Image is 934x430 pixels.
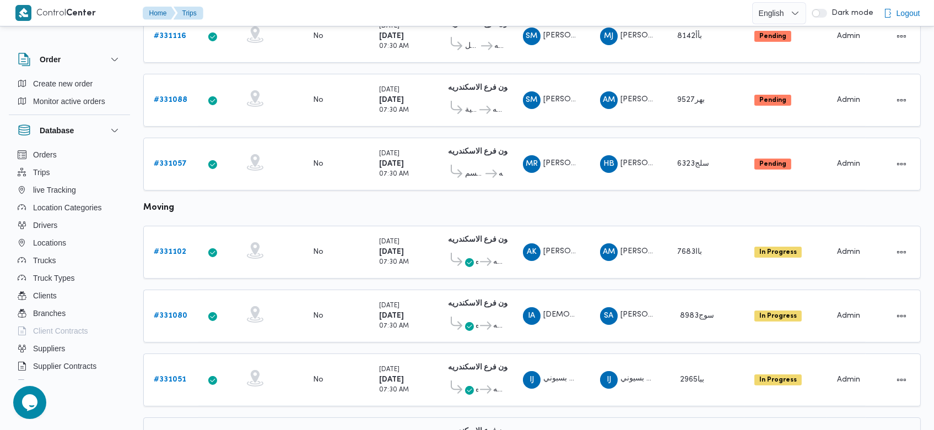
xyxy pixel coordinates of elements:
[13,357,126,375] button: Supplier Contracts
[33,271,74,285] span: Truck Types
[154,94,187,107] a: #331088
[379,312,404,319] b: [DATE]
[600,307,618,325] div: Samai Abadallah Ali Abas
[40,124,74,137] h3: Database
[680,312,714,319] span: 8983سوج
[313,247,323,257] div: No
[379,171,409,177] small: 07:30 AM
[313,31,323,41] div: No
[527,243,537,261] span: AK
[523,243,541,261] div: Abadalhadi Khamais Naiam Abadalhadi
[33,219,57,232] span: Drivers
[13,340,126,357] button: Suppliers
[523,155,541,173] div: Muhammad Rajab Ahmad Isamaail Ahmad
[526,155,538,173] span: MR
[379,160,404,167] b: [DATE]
[523,28,541,45] div: Shahab Muhammad Abadalnaba Abadalsalam Muhammad
[523,371,541,389] div: Ibrahem Jmuaah Dsaoqai Bsboni
[379,248,404,255] b: [DATE]
[33,289,57,302] span: Clients
[379,151,399,157] small: [DATE]
[33,324,88,338] span: Client Contracts
[604,28,613,45] span: MJ
[13,322,126,340] button: Client Contracts
[603,91,615,109] span: AM
[837,96,860,104] span: Admin
[523,307,541,325] div: Isalam Ammad Abadaljlail Muhammad
[493,104,503,117] span: دانون فرع الاسكندريه
[526,28,537,45] span: SM
[33,201,102,214] span: Location Categories
[379,87,399,93] small: [DATE]
[465,104,478,117] span: قسم المنشية
[154,309,187,323] a: #331080
[893,91,910,109] button: Actions
[15,5,31,21] img: X8yXhbKr1z7QwAAAABJRU5ErkJggg==
[476,255,478,269] span: اول المنتزه
[379,43,409,50] small: 07:30 AM
[837,248,860,255] span: Admin
[493,255,503,269] span: دانون فرع الاسكندريه
[465,40,479,53] span: قسم أول الرمل
[754,374,802,385] span: In Progress
[600,91,618,109] div: Ahmad Muhammad Wsal Alshrqaoi
[379,387,409,393] small: 07:30 AM
[18,124,121,137] button: Database
[543,160,671,167] span: [PERSON_NAME] [PERSON_NAME]
[754,31,791,42] span: Pending
[143,204,174,212] b: moving
[543,248,630,255] span: [PERSON_NAME][DATE]
[143,7,176,20] button: Home
[893,243,910,261] button: Actions
[13,199,126,216] button: Location Categories
[379,367,399,373] small: [DATE]
[680,376,704,383] span: 2965ببا
[677,32,702,40] span: بأأ8142
[893,28,910,45] button: Actions
[600,28,618,45] div: Muhammad Jmuaah Dsaoqai Bsaioni
[313,375,323,385] div: No
[448,300,515,307] b: دانون فرع الاسكندريه
[879,2,925,24] button: Logout
[154,248,186,255] b: # 331102
[154,30,186,43] a: #331116
[13,375,126,393] button: Devices
[476,319,478,333] span: اول المنتزه
[154,32,186,40] b: # 331116
[759,161,786,167] b: Pending
[9,146,130,384] div: Database
[600,155,618,173] div: Hamadah Bsaioni Ahmad Abwalnasar
[603,243,615,261] span: AM
[18,53,121,66] button: Order
[600,371,618,389] div: Ibrahem Jmuaah Dsaoqai Bsaioni
[13,252,126,269] button: Trucks
[493,319,503,333] span: دانون فرع الاسكندريه
[448,148,515,155] b: دانون فرع الاسكندريه
[620,32,733,39] span: [PERSON_NAME][DATE] بسيوني
[603,155,614,173] span: HB
[379,107,409,113] small: 07:30 AM
[476,383,478,396] span: اول المنتزه
[33,236,66,249] span: Locations
[528,307,535,325] span: IA
[837,32,860,40] span: Admin
[604,307,613,325] span: SA
[40,53,61,66] h3: Order
[893,155,910,173] button: Actions
[33,77,93,90] span: Create new order
[13,92,126,110] button: Monitor active orders
[313,159,323,169] div: No
[33,360,96,373] span: Supplier Contracts
[448,84,515,91] b: دانون فرع الاسكندريه
[448,364,515,371] b: دانون فرع الاسكندريه
[154,312,187,319] b: # 331080
[620,160,748,167] span: [PERSON_NAME] [PERSON_NAME]
[677,248,702,255] span: باا7683
[754,247,802,258] span: In Progress
[526,91,537,109] span: SM
[620,96,683,103] span: [PERSON_NAME]
[13,164,126,181] button: Trips
[523,91,541,109] div: Sbhai Muhammad Dsaoqai Muhammad
[13,146,126,164] button: Orders
[174,7,203,20] button: Trips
